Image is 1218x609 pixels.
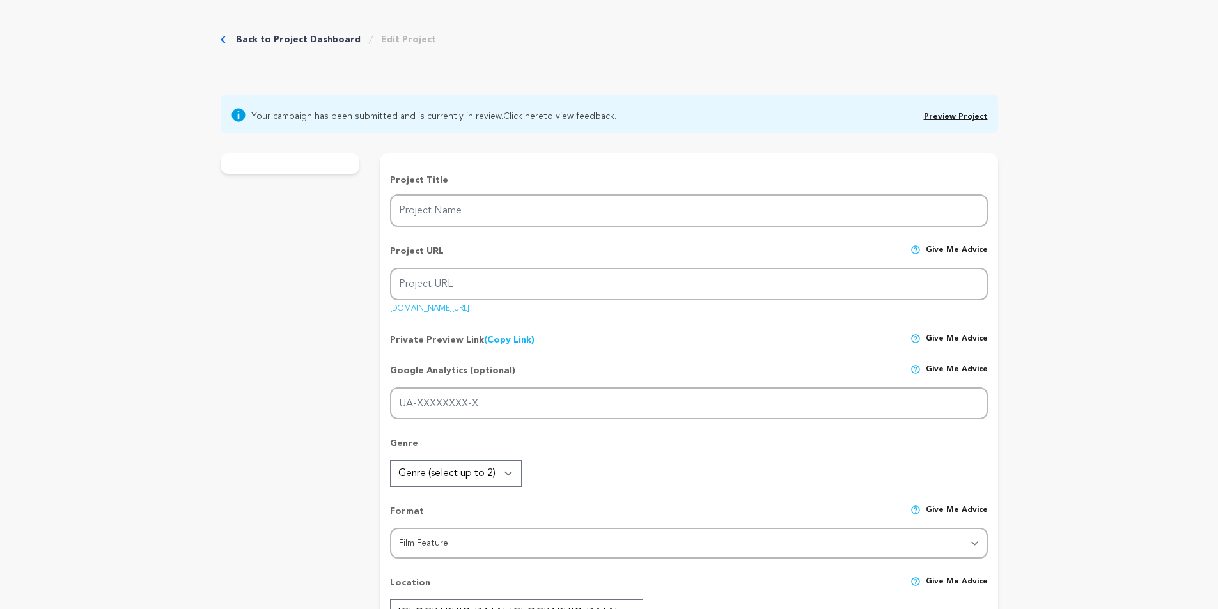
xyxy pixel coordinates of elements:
[910,505,921,515] img: help-circle.svg
[390,437,987,460] p: Genre
[926,576,988,599] span: Give me advice
[910,334,921,344] img: help-circle.svg
[221,33,436,46] div: Breadcrumb
[390,194,987,227] input: Project Name
[910,364,921,374] img: help-circle.svg
[926,505,988,528] span: Give me advice
[390,505,424,528] p: Format
[236,33,361,46] a: Back to Project Dashboard
[926,334,988,346] span: Give me advice
[910,245,921,255] img: help-circle.svg
[381,33,436,46] a: Edit Project
[910,576,921,587] img: help-circle.svg
[924,113,988,121] a: Preview Project
[926,245,988,268] span: Give me advice
[503,112,543,121] a: Click here
[251,107,616,123] span: Your campaign has been submitted and is currently in review. to view feedback.
[390,364,515,387] p: Google Analytics (optional)
[484,335,535,344] a: (Copy Link)
[390,387,987,420] input: UA-XXXXXXXX-X
[390,300,469,312] a: [DOMAIN_NAME][URL]
[390,576,430,599] p: Location
[390,334,535,346] p: Private Preview Link
[390,268,987,300] input: Project URL
[926,364,988,387] span: Give me advice
[390,174,987,187] p: Project Title
[390,245,444,268] p: Project URL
